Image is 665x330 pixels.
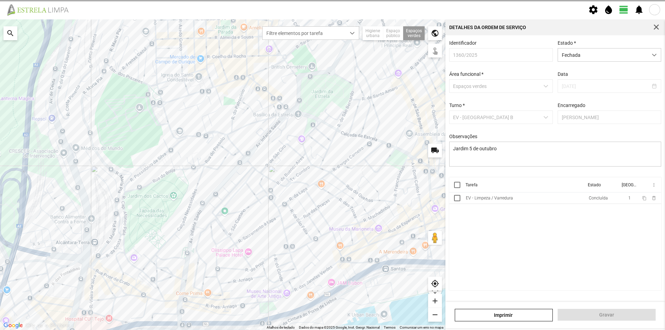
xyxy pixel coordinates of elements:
[428,277,442,291] div: my_location
[465,182,478,187] div: Tarefa
[634,5,644,15] span: notifications
[587,182,601,187] div: Estado
[384,325,396,329] a: Termos (abre num novo separador)
[267,325,295,330] button: Atalhos de teclado
[449,134,477,139] label: Observações
[558,48,648,61] span: Fechada
[588,5,598,15] span: settings
[466,196,513,200] div: EV - Limpeza / Varredura
[449,102,465,108] label: Turno *
[449,40,477,46] label: Identificador
[449,25,526,30] div: Detalhes da Ordem de Serviço
[642,196,646,200] span: content_copy
[428,308,442,322] div: remove
[428,144,442,158] div: local_shipping
[428,294,442,308] div: add
[558,102,585,108] label: Encarregado
[449,71,484,77] label: Área funcional *
[428,231,442,245] button: Arraste o Pegman para o mapa para abrir o Street View
[428,44,442,57] div: touch_app
[588,196,608,200] div: Concluída
[642,195,647,201] button: content_copy
[299,325,380,329] span: Dados do mapa ©2025 Google, Inst. Geogr. Nacional
[651,195,656,201] span: delete_outline
[603,5,614,15] span: water_drop
[621,182,636,187] div: [GEOGRAPHIC_DATA]
[628,196,631,200] span: 1
[619,5,629,15] span: view_day
[558,309,656,321] button: Gravar
[558,71,568,77] label: Data
[400,325,443,329] a: Comunicar um erro no mapa
[3,26,17,40] div: search
[648,48,661,61] div: dropdown trigger
[383,26,403,40] div: Espaço público
[455,309,553,321] a: Imprimir
[651,182,656,188] span: more_vert
[2,321,25,330] a: Abrir esta área no Google Maps (abre uma nova janela)
[5,3,76,16] img: file
[346,27,359,39] div: dropdown trigger
[263,27,346,39] span: Filtre elementos por tarefa
[2,321,25,330] img: Google
[363,26,383,40] div: Higiene urbana
[561,312,652,318] span: Gravar
[558,40,576,46] label: Estado *
[428,26,442,40] div: public
[403,26,425,40] div: Espaços verdes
